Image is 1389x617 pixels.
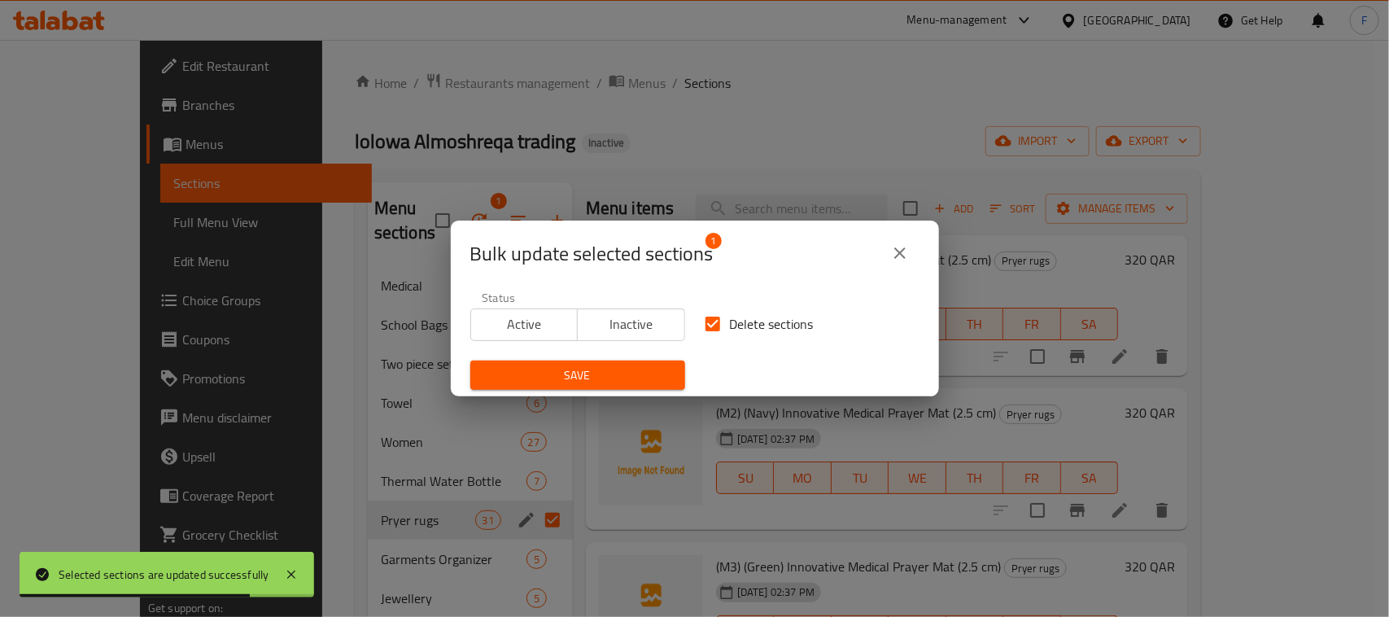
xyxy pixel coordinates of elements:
[470,241,714,267] span: Selected section count
[584,313,679,336] span: Inactive
[730,314,814,334] span: Delete sections
[483,365,672,386] span: Save
[470,308,579,341] button: Active
[880,234,919,273] button: close
[705,233,722,249] span: 1
[59,566,269,584] div: Selected sections are updated successfully
[577,308,685,341] button: Inactive
[478,313,572,336] span: Active
[470,361,685,391] button: Save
